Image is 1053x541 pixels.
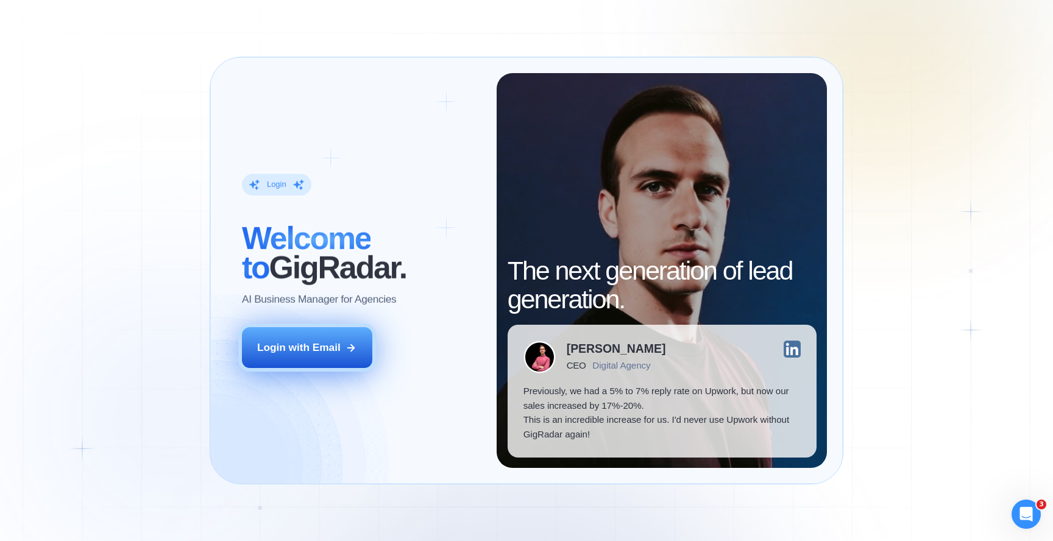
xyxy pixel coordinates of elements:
[257,341,341,355] div: Login with Email
[1037,500,1046,509] span: 3
[242,292,396,307] p: AI Business Manager for Agencies
[242,224,481,282] h2: ‍ GigRadar.
[508,256,817,314] h2: The next generation of lead generation.
[242,221,370,285] span: Welcome to
[1012,500,1041,529] iframe: Intercom live chat
[267,179,286,189] div: Login
[242,327,372,368] button: Login with Email
[523,384,801,442] p: Previously, we had a 5% to 7% reply rate on Upwork, but now our sales increased by 17%-20%. This ...
[567,343,666,355] div: [PERSON_NAME]
[567,360,586,370] div: CEO
[592,360,650,370] div: Digital Agency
